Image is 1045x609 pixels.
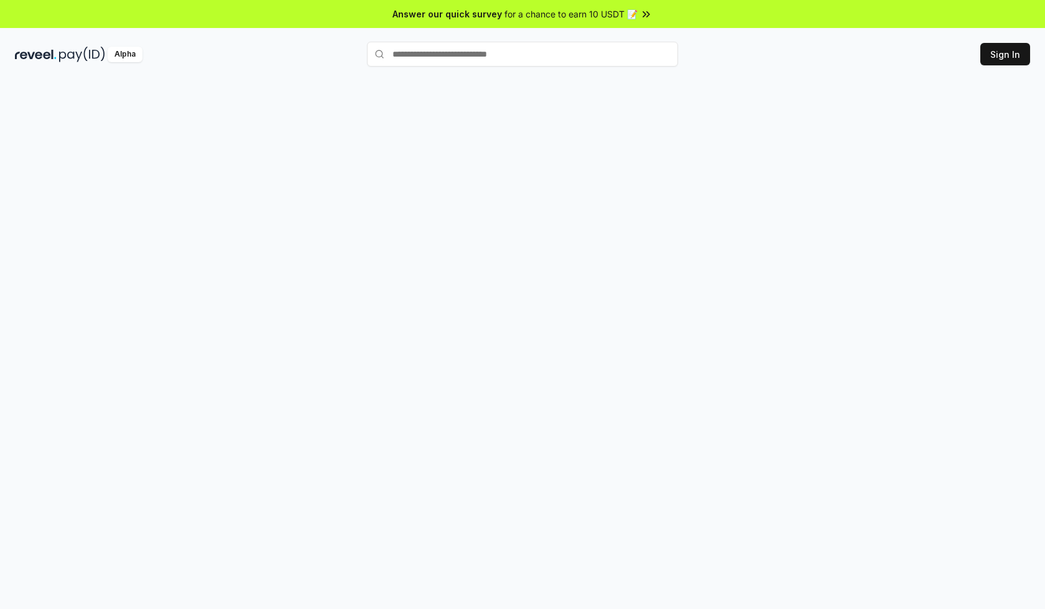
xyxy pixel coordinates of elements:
[980,43,1030,65] button: Sign In
[15,47,57,62] img: reveel_dark
[504,7,638,21] span: for a chance to earn 10 USDT 📝
[108,47,142,62] div: Alpha
[392,7,502,21] span: Answer our quick survey
[59,47,105,62] img: pay_id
